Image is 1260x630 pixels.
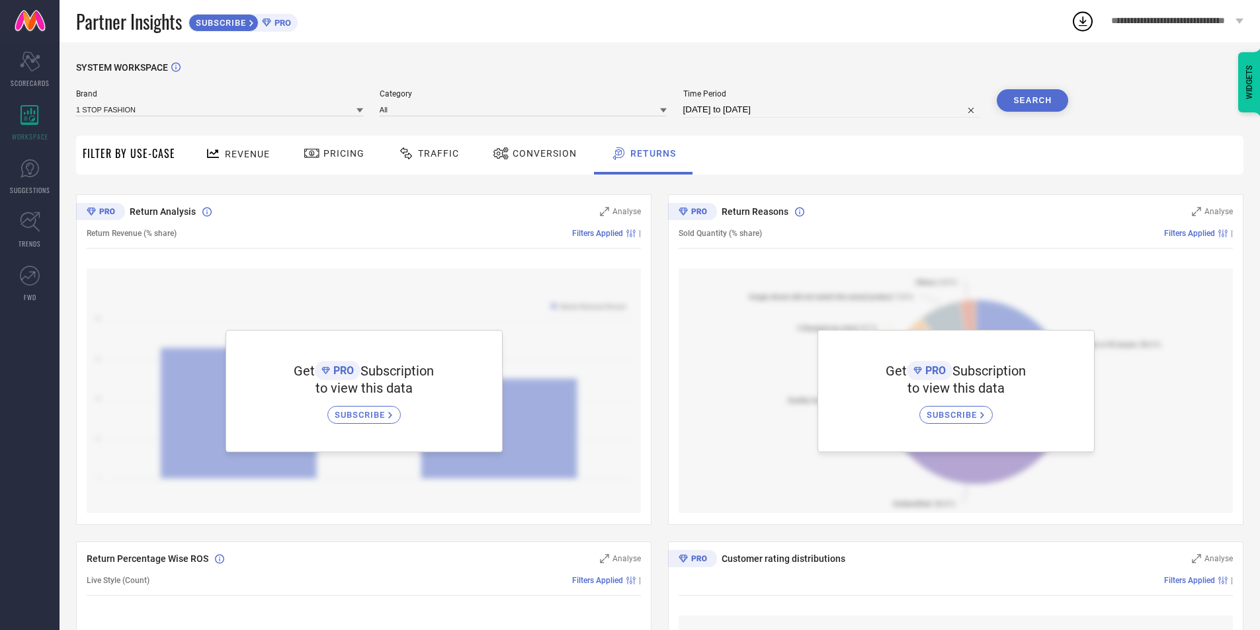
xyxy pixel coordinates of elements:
[1192,207,1201,216] svg: Zoom
[612,207,641,216] span: Analyse
[418,148,459,159] span: Traffic
[1192,554,1201,563] svg: Zoom
[639,229,641,238] span: |
[87,576,149,585] span: Live Style (Count)
[189,18,249,28] span: SUBSCRIBE
[997,89,1068,112] button: Search
[315,380,413,396] span: to view this data
[668,203,717,223] div: Premium
[922,364,946,377] span: PRO
[271,18,291,28] span: PRO
[76,62,168,73] span: SYSTEM WORKSPACE
[1164,229,1215,238] span: Filters Applied
[886,363,907,379] span: Get
[76,8,182,35] span: Partner Insights
[639,576,641,585] span: |
[600,207,609,216] svg: Zoom
[513,148,577,159] span: Conversion
[612,554,641,563] span: Analyse
[335,410,388,420] span: SUBSCRIBE
[1204,207,1233,216] span: Analyse
[907,380,1005,396] span: to view this data
[630,148,676,159] span: Returns
[952,363,1026,379] span: Subscription
[722,553,845,564] span: Customer rating distributions
[10,185,50,195] span: SUGGESTIONS
[1204,554,1233,563] span: Analyse
[87,229,177,238] span: Return Revenue (% share)
[189,11,298,32] a: SUBSCRIBEPRO
[76,89,363,98] span: Brand
[19,239,41,249] span: TRENDS
[927,410,980,420] span: SUBSCRIBE
[683,89,981,98] span: Time Period
[12,132,48,141] span: WORKSPACE
[572,576,623,585] span: Filters Applied
[1071,9,1095,33] div: Open download list
[330,364,354,377] span: PRO
[130,206,196,217] span: Return Analysis
[76,203,125,223] div: Premium
[24,292,36,302] span: FWD
[294,363,315,379] span: Get
[327,396,401,424] a: SUBSCRIBE
[225,149,270,159] span: Revenue
[11,78,50,88] span: SCORECARDS
[668,550,717,570] div: Premium
[380,89,667,98] span: Category
[679,229,762,238] span: Sold Quantity (% share)
[1164,576,1215,585] span: Filters Applied
[572,229,623,238] span: Filters Applied
[1231,229,1233,238] span: |
[83,145,175,161] span: Filter By Use-Case
[1231,576,1233,585] span: |
[722,206,788,217] span: Return Reasons
[87,553,208,564] span: Return Percentage Wise ROS
[600,554,609,563] svg: Zoom
[323,148,364,159] span: Pricing
[683,102,981,118] input: Select time period
[360,363,434,379] span: Subscription
[919,396,993,424] a: SUBSCRIBE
